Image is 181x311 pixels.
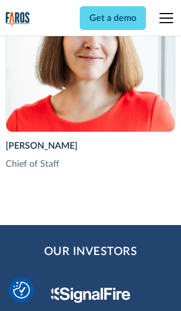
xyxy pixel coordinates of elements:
[6,139,176,153] div: [PERSON_NAME]
[153,5,175,32] div: menu
[44,243,137,260] h2: Our Investors
[6,12,30,28] a: home
[51,287,131,303] img: Signal Fire Logo
[80,6,146,30] a: Get a demo
[6,12,30,28] img: Logo of the analytics and reporting company Faros.
[6,157,176,171] div: Chief of Staff
[13,282,30,299] button: Cookie Settings
[13,282,30,299] img: Revisit consent button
